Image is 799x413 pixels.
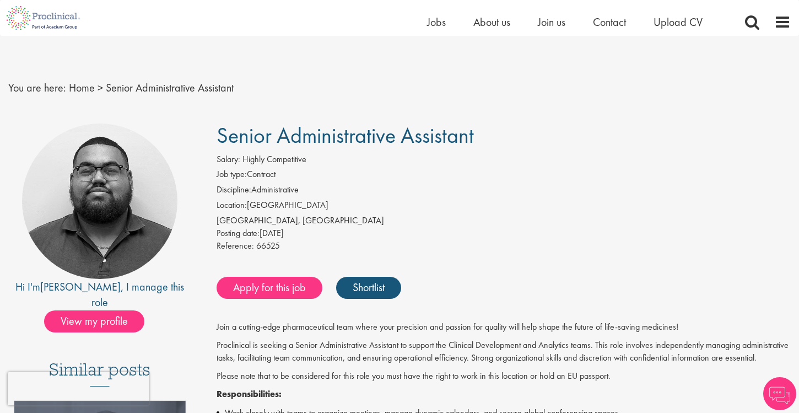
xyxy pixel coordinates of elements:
a: About us [473,15,510,29]
p: Proclinical is seeking a Senior Administrative Assistant to support the Clinical Development and ... [217,339,791,364]
span: View my profile [44,310,144,332]
span: You are here: [8,81,66,95]
div: [GEOGRAPHIC_DATA], [GEOGRAPHIC_DATA] [217,214,791,227]
a: Apply for this job [217,277,322,299]
span: Senior Administrative Assistant [217,121,474,149]
span: 66525 [256,240,280,251]
a: Contact [593,15,626,29]
a: Shortlist [336,277,401,299]
label: Reference: [217,240,254,253]
span: Highly Competitive [242,153,306,165]
p: Join a cutting-edge pharmaceutical team where your precision and passion for quality will help sh... [217,321,791,334]
li: Administrative [217,184,791,199]
a: View my profile [44,313,155,327]
a: breadcrumb link [69,81,95,95]
span: Senior Administrative Assistant [106,81,234,95]
label: Location: [217,199,247,212]
p: Please note that to be considered for this role you must have the right to work in this location ... [217,370,791,383]
img: imeage of recruiter Ashley Bennett [22,124,177,279]
a: Join us [538,15,565,29]
a: [PERSON_NAME] [40,280,121,294]
h3: Similar posts [49,360,150,387]
li: Contract [217,168,791,184]
label: Job type: [217,168,247,181]
iframe: reCAPTCHA [8,372,149,405]
span: Posting date: [217,227,260,239]
a: Upload CV [654,15,703,29]
label: Salary: [217,153,240,166]
li: [GEOGRAPHIC_DATA] [217,199,791,214]
div: [DATE] [217,227,791,240]
img: Chatbot [763,377,796,410]
div: Hi I'm , I manage this role [8,279,192,310]
label: Discipline: [217,184,251,196]
strong: Responsibilities: [217,388,282,400]
span: > [98,81,103,95]
a: Jobs [427,15,446,29]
